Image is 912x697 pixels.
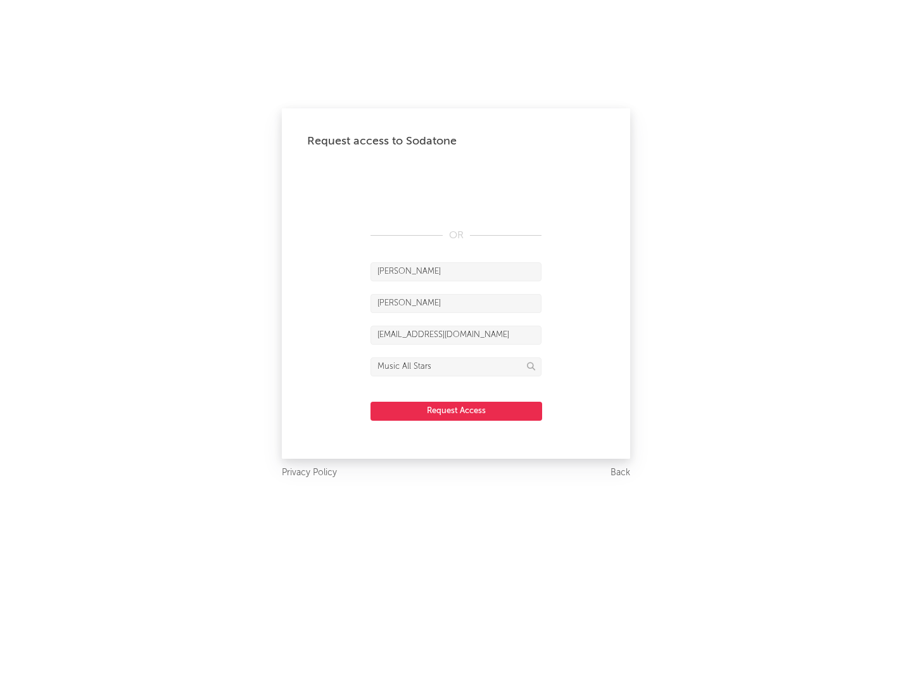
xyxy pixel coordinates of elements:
div: OR [370,228,541,243]
input: Division [370,357,541,376]
button: Request Access [370,402,542,421]
input: Last Name [370,294,541,313]
input: Email [370,326,541,345]
a: Privacy Policy [282,465,337,481]
a: Back [611,465,630,481]
div: Request access to Sodatone [307,134,605,149]
input: First Name [370,262,541,281]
